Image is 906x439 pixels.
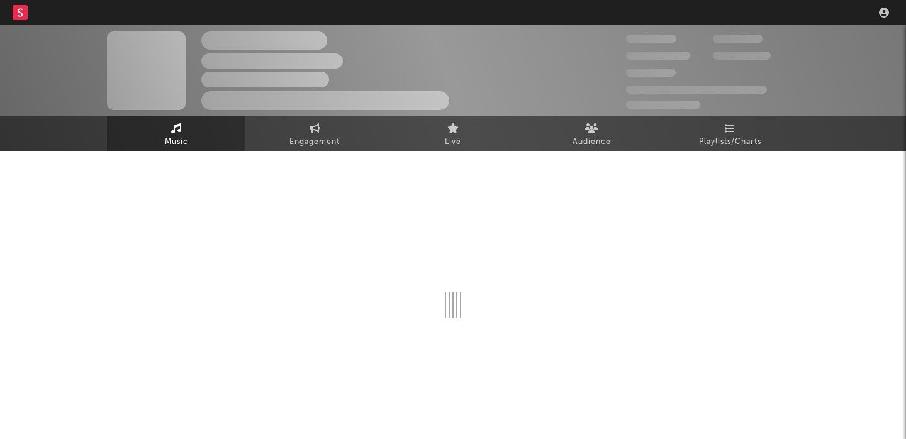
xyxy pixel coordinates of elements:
[626,69,676,77] span: 100,000
[626,35,676,43] span: 300,000
[699,135,761,150] span: Playlists/Charts
[713,35,763,43] span: 100,000
[289,135,340,150] span: Engagement
[661,116,799,151] a: Playlists/Charts
[626,101,700,109] span: Jump Score: 85.0
[522,116,661,151] a: Audience
[165,135,188,150] span: Music
[445,135,461,150] span: Live
[107,116,245,151] a: Music
[573,135,611,150] span: Audience
[626,52,690,60] span: 50,000,000
[713,52,771,60] span: 1,000,000
[245,116,384,151] a: Engagement
[626,86,767,94] span: 50,000,000 Monthly Listeners
[384,116,522,151] a: Live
